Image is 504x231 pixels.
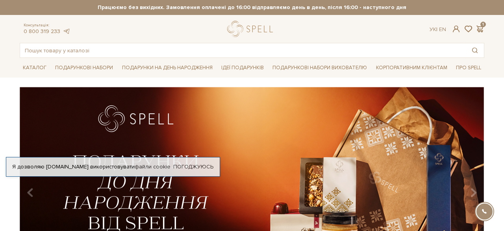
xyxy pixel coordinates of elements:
[62,28,70,35] a: telegram
[436,26,437,33] span: |
[119,62,216,74] a: Подарунки на День народження
[218,62,267,74] a: Ідеї подарунків
[453,62,484,74] a: Про Spell
[20,43,466,57] input: Пошук товару у каталозі
[466,43,484,57] button: Пошук товару у каталозі
[20,4,484,11] strong: Працюємо без вихідних. Замовлення оплачені до 16:00 відправляємо день в день, після 16:00 - насту...
[269,61,370,74] a: Подарункові набори вихователю
[24,28,60,35] a: 0 800 319 233
[52,62,116,74] a: Подарункові набори
[24,23,70,28] span: Консультація:
[430,26,446,33] div: Ук
[373,61,450,74] a: Корпоративним клієнтам
[135,163,170,170] a: файли cookie
[173,163,213,170] a: Погоджуюсь
[439,26,446,33] a: En
[6,163,220,170] div: Я дозволяю [DOMAIN_NAME] використовувати
[20,62,50,74] a: Каталог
